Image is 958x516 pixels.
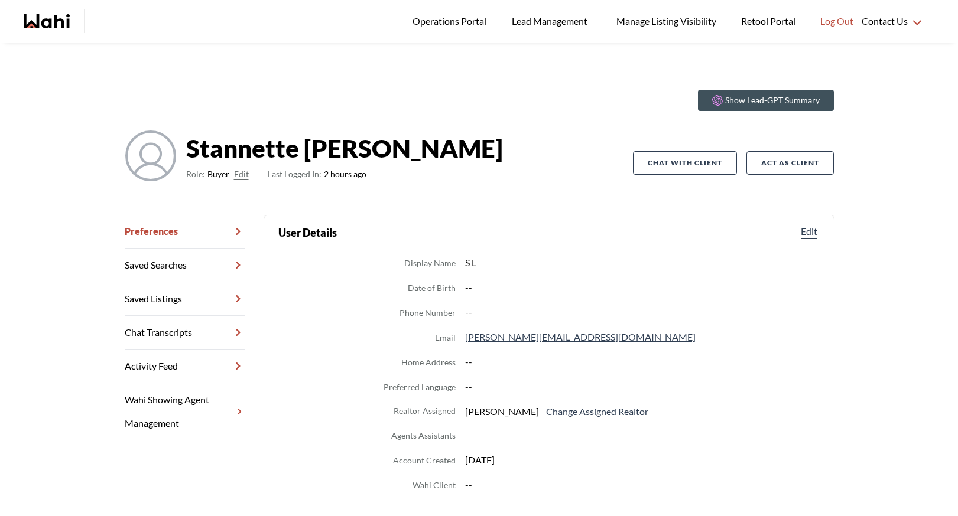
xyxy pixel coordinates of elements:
span: Manage Listing Visibility [613,14,720,29]
span: Operations Portal [413,14,491,29]
dt: Date of Birth [408,281,456,295]
dd: [DATE] [465,452,820,468]
strong: Stannette [PERSON_NAME] [186,130,503,166]
dd: -- [465,305,820,320]
a: Saved Listings [125,282,245,316]
dd: [PERSON_NAME][EMAIL_ADDRESS][DOMAIN_NAME] [465,329,820,345]
dd: S L [465,255,820,270]
dd: -- [465,379,820,394]
button: Act as Client [746,151,834,175]
span: Role: [186,167,205,181]
span: [PERSON_NAME] [465,404,539,419]
dd: -- [465,280,820,295]
span: Last Logged In: [268,169,322,179]
button: Edit [234,167,249,181]
dd: -- [465,354,820,370]
a: Saved Searches [125,249,245,282]
button: Change Assigned Realtor [544,404,651,419]
a: Activity Feed [125,350,245,383]
dt: Wahi Client [413,478,456,492]
a: Wahi homepage [24,14,70,28]
button: Edit [798,224,820,239]
button: Chat with client [633,151,737,175]
dt: Agents Assistants [391,429,456,443]
dt: Email [435,331,456,345]
span: 2 hours ago [268,167,366,181]
h2: User Details [278,224,337,241]
dt: Realtor Assigned [394,404,456,419]
a: Wahi Showing Agent Management [125,383,245,440]
span: Lead Management [512,14,592,29]
span: Buyer [207,167,229,181]
a: Chat Transcripts [125,316,245,350]
dt: Account Created [393,453,456,468]
dt: Preferred Language [384,380,456,394]
dt: Phone Number [400,306,456,320]
span: Retool Portal [741,14,799,29]
span: Log Out [820,14,853,29]
dt: Display Name [404,256,456,270]
button: Show Lead-GPT Summary [698,90,834,111]
p: Show Lead-GPT Summary [725,94,820,106]
a: Preferences [125,215,245,249]
dd: -- [465,477,820,492]
dt: Home Address [401,355,456,370]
